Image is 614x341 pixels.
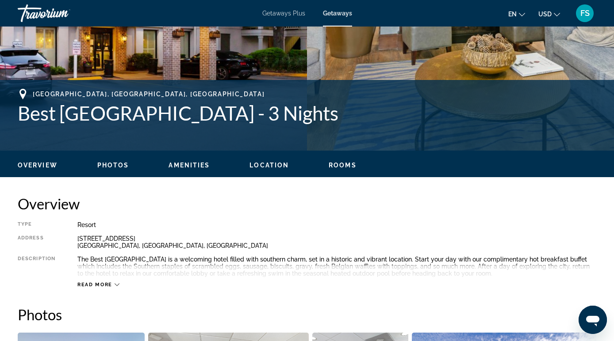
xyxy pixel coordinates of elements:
[97,162,129,169] span: Photos
[18,306,596,323] h2: Photos
[323,10,352,17] a: Getaways
[169,161,210,169] button: Amenities
[18,221,55,228] div: Type
[18,161,58,169] button: Overview
[249,161,289,169] button: Location
[77,282,112,288] span: Read more
[18,2,106,25] a: Travorium
[508,11,517,18] span: en
[579,306,607,334] iframe: Button to launch messaging window
[169,162,210,169] span: Amenities
[573,4,596,23] button: User Menu
[33,91,265,98] span: [GEOGRAPHIC_DATA], [GEOGRAPHIC_DATA], [GEOGRAPHIC_DATA]
[329,162,357,169] span: Rooms
[580,9,590,18] span: FS
[329,161,357,169] button: Rooms
[18,256,55,277] div: Description
[77,281,119,288] button: Read more
[262,10,305,17] a: Getaways Plus
[538,8,560,20] button: Change currency
[18,102,596,125] h1: Best [GEOGRAPHIC_DATA] - 3 Nights
[508,8,525,20] button: Change language
[18,235,55,249] div: Address
[77,256,596,277] div: The Best [GEOGRAPHIC_DATA] is a welcoming hotel filled with southern charm, set in a historic and...
[538,11,552,18] span: USD
[77,235,596,249] div: [STREET_ADDRESS] [GEOGRAPHIC_DATA], [GEOGRAPHIC_DATA], [GEOGRAPHIC_DATA]
[18,195,596,212] h2: Overview
[77,221,596,228] div: Resort
[18,162,58,169] span: Overview
[249,162,289,169] span: Location
[97,161,129,169] button: Photos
